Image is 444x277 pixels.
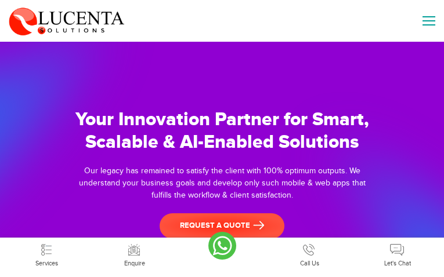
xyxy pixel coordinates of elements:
a: Enquire [91,250,178,268]
img: banner-arrow.png [253,221,265,230]
img: Lucenta Solutions [9,6,125,36]
div: Let's Chat [353,259,441,269]
span: request a quote [180,220,265,232]
div: Call Us [266,259,353,269]
a: Let's Chat [353,250,441,268]
a: Call Us [266,250,353,268]
div: Enquire [91,259,178,269]
a: request a quote [160,213,284,239]
div: Services [3,259,91,269]
h1: Your Innovation Partner for Smart, Scalable & AI-Enabled Solutions [74,108,370,154]
div: Our legacy has remained to satisfy the client with 100% optimum outputs. We understand your busin... [74,165,370,202]
a: Services [3,250,91,268]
